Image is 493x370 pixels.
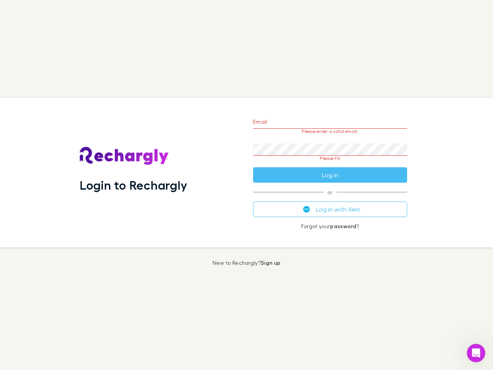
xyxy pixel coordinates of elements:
[253,156,407,161] p: Please fill
[467,344,485,362] iframe: Intercom live chat
[253,223,407,229] p: Forgot your ?
[261,259,280,266] a: Sign up
[330,223,356,229] a: password
[80,178,187,192] h1: Login to Rechargly
[213,260,281,266] p: New to Rechargly?
[303,206,310,213] img: Xero's logo
[253,167,407,183] button: Log in
[253,202,407,217] button: Log in with Xero
[253,129,407,134] p: Please enter a valid email.
[80,147,169,165] img: Rechargly's Logo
